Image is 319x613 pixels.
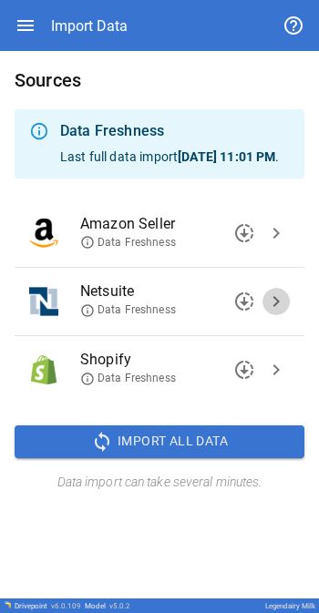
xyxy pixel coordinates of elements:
[80,302,176,318] span: Data Freshness
[80,349,261,371] span: Shopify
[51,602,81,610] span: v 6.0.109
[60,148,290,166] p: Last full data import .
[60,120,290,142] div: Data Freshness
[265,291,287,312] span: chevron_right
[178,149,275,164] b: [DATE] 11:01 PM
[80,235,176,250] span: Data Freshness
[233,291,255,312] span: downloading
[265,359,287,381] span: chevron_right
[265,222,287,244] span: chevron_right
[4,601,11,608] img: Drivepoint
[29,287,58,316] img: Netsuite
[85,602,130,610] div: Model
[29,219,58,248] img: Amazon Seller
[80,213,261,235] span: Amazon Seller
[109,602,130,610] span: v 5.0.2
[91,431,113,453] span: sync
[15,473,304,493] h6: Data import can take several minutes.
[80,371,176,386] span: Data Freshness
[118,430,228,453] span: Import All Data
[15,66,304,95] h6: Sources
[233,222,255,244] span: downloading
[265,602,315,610] div: Legendairy Milk
[29,355,58,384] img: Shopify
[80,281,261,302] span: Netsuite
[15,602,81,610] div: Drivepoint
[233,359,255,381] span: downloading
[15,425,304,458] button: Import All Data
[51,17,128,35] div: Import Data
